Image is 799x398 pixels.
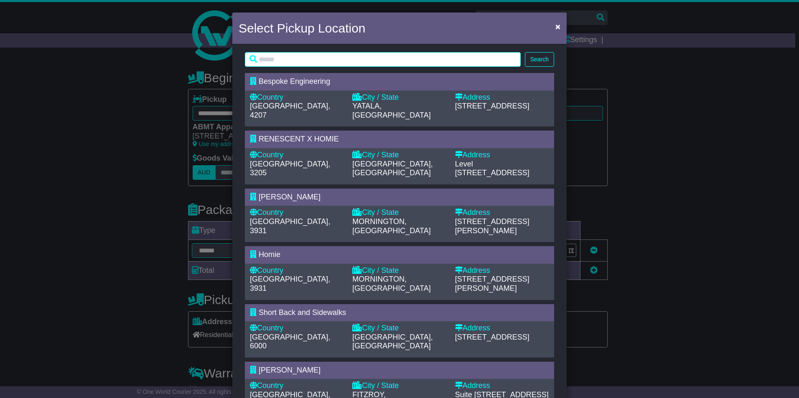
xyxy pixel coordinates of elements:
[352,217,430,235] span: MORNINGTON, [GEOGRAPHIC_DATA]
[250,275,330,292] span: [GEOGRAPHIC_DATA], 3931
[455,102,529,110] span: [STREET_ADDRESS]
[259,250,280,259] span: Homie
[250,93,344,102] div: Country
[259,135,339,143] span: RENESCENT X HOMIE
[455,381,549,390] div: Address
[455,93,549,102] div: Address
[455,266,549,275] div: Address
[455,333,529,341] span: [STREET_ADDRESS]
[259,308,346,317] span: Short Back and Sidewalks
[259,366,321,374] span: [PERSON_NAME]
[259,193,321,201] span: [PERSON_NAME]
[250,160,330,177] span: [GEOGRAPHIC_DATA], 3205
[352,160,433,177] span: [GEOGRAPHIC_DATA], [GEOGRAPHIC_DATA]
[250,266,344,275] div: Country
[455,275,529,292] span: [STREET_ADDRESS][PERSON_NAME]
[250,333,330,350] span: [GEOGRAPHIC_DATA], 6000
[352,102,430,119] span: YATALA, [GEOGRAPHIC_DATA]
[455,208,549,217] div: Address
[259,77,330,86] span: Bespoke Engineering
[352,208,446,217] div: City / State
[551,18,565,35] button: Close
[352,333,433,350] span: [GEOGRAPHIC_DATA], [GEOGRAPHIC_DATA]
[250,324,344,333] div: Country
[239,19,366,38] h4: Select Pickup Location
[250,151,344,160] div: Country
[455,324,549,333] div: Address
[352,275,430,292] span: MORNINGTON, [GEOGRAPHIC_DATA]
[250,208,344,217] div: Country
[455,160,529,177] span: Level [STREET_ADDRESS]
[352,151,446,160] div: City / State
[352,381,446,390] div: City / State
[250,381,344,390] div: Country
[352,93,446,102] div: City / State
[455,151,549,160] div: Address
[525,52,554,67] button: Search
[250,217,330,235] span: [GEOGRAPHIC_DATA], 3931
[555,22,560,31] span: ×
[250,102,330,119] span: [GEOGRAPHIC_DATA], 4207
[455,217,529,235] span: [STREET_ADDRESS][PERSON_NAME]
[352,324,446,333] div: City / State
[352,266,446,275] div: City / State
